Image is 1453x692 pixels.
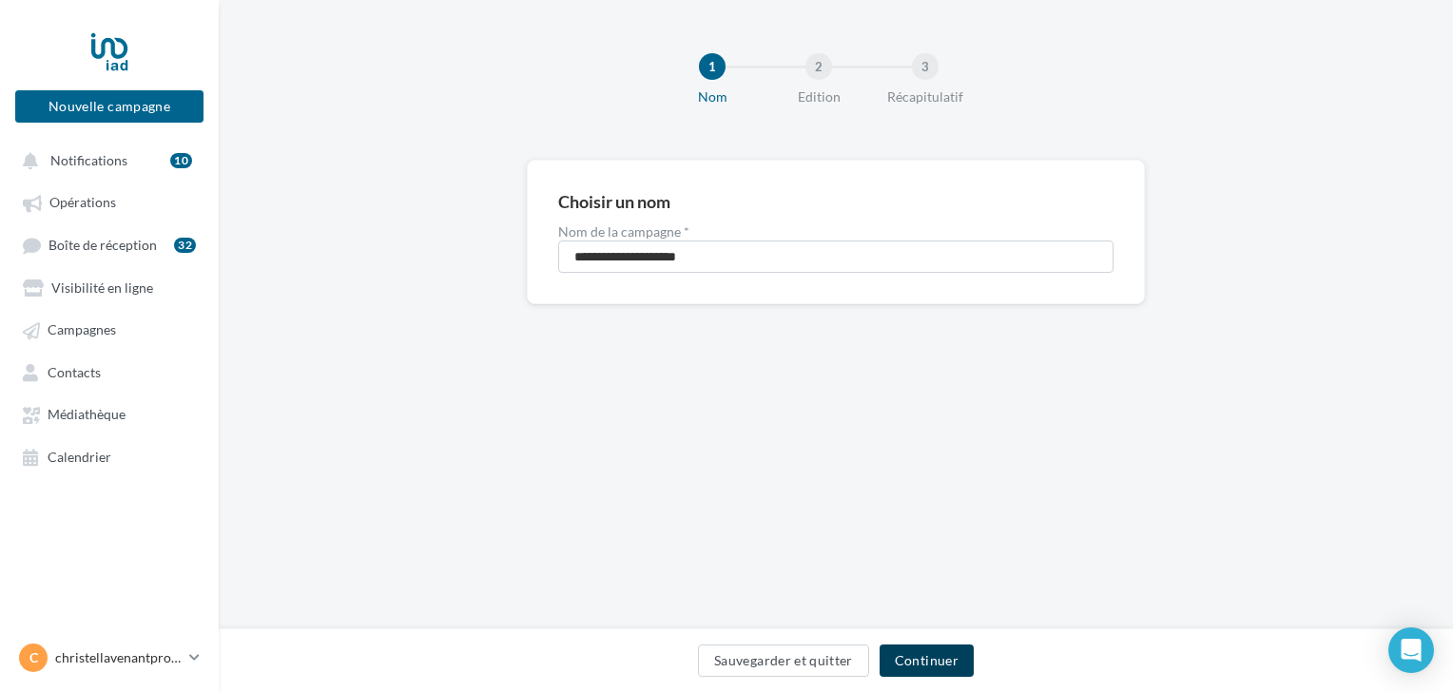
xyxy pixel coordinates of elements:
a: Opérations [11,184,207,219]
span: Contacts [48,364,101,380]
a: Calendrier [11,439,207,473]
div: Choisir un nom [558,193,670,210]
div: Nom [651,87,773,106]
div: 2 [805,53,832,80]
div: 1 [699,53,726,80]
div: Edition [758,87,880,106]
button: Continuer [880,644,974,677]
button: Notifications 10 [11,143,200,177]
span: Médiathèque [48,407,126,423]
span: Boîte de réception [48,237,157,253]
a: Visibilité en ligne [11,270,207,304]
a: Boîte de réception32 [11,227,207,262]
span: Visibilité en ligne [51,279,153,296]
a: Campagnes [11,312,207,346]
div: Récapitulatif [864,87,986,106]
button: Nouvelle campagne [15,90,203,123]
a: Médiathèque [11,396,207,431]
a: Contacts [11,355,207,389]
span: Calendrier [48,449,111,465]
span: Campagnes [48,322,116,338]
div: 3 [912,53,939,80]
span: Opérations [49,195,116,211]
button: Sauvegarder et quitter [698,644,869,677]
a: c christellavenantproimmo [15,640,203,676]
span: c [29,648,38,667]
span: Notifications [50,152,127,168]
div: Open Intercom Messenger [1388,627,1434,673]
div: 32 [174,238,196,253]
p: christellavenantproimmo [55,648,182,667]
label: Nom de la campagne * [558,225,1114,239]
div: 10 [170,153,192,168]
